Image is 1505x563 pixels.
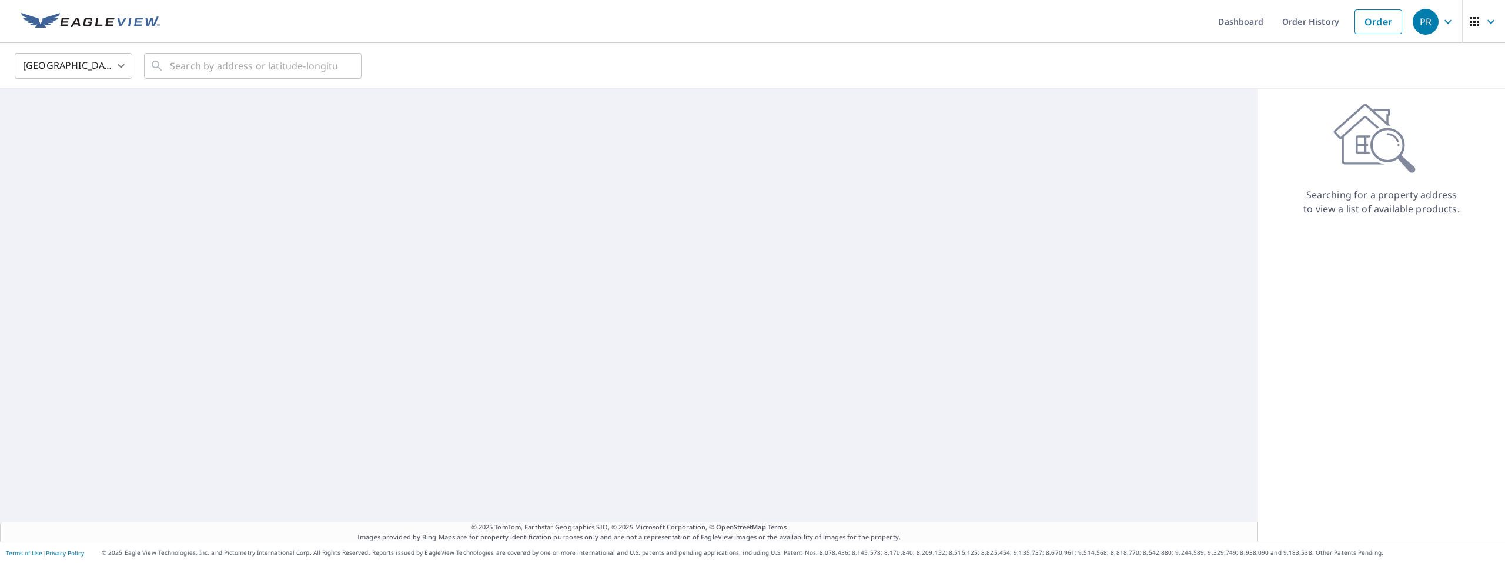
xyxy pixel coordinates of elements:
input: Search by address or latitude-longitude [170,49,337,82]
a: Terms [768,522,787,531]
a: Privacy Policy [46,549,84,557]
p: Searching for a property address to view a list of available products. [1303,188,1460,216]
a: Order [1354,9,1402,34]
img: EV Logo [21,13,160,31]
p: © 2025 Eagle View Technologies, Inc. and Pictometry International Corp. All Rights Reserved. Repo... [102,548,1499,557]
a: OpenStreetMap [716,522,765,531]
div: [GEOGRAPHIC_DATA] [15,49,132,82]
a: Terms of Use [6,549,42,557]
p: | [6,549,84,557]
span: © 2025 TomTom, Earthstar Geographics SIO, © 2025 Microsoft Corporation, © [471,522,787,532]
div: PR [1413,9,1439,35]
